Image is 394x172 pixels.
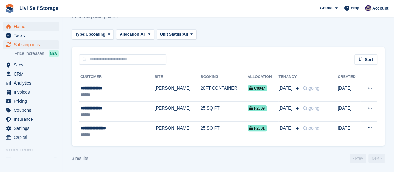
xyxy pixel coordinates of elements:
[157,29,196,40] button: Unit Status: All
[14,40,51,49] span: Subscriptions
[154,72,200,82] th: Site
[3,70,59,78] a: menu
[14,70,51,78] span: CRM
[320,5,332,11] span: Create
[248,72,279,82] th: Allocation
[303,106,319,111] span: Ongoing
[3,61,59,69] a: menu
[154,102,200,122] td: [PERSON_NAME]
[14,124,51,133] span: Settings
[365,57,373,63] span: Sort
[201,72,248,82] th: Booking
[14,51,44,57] span: Price increases
[372,5,388,12] span: Account
[14,61,51,69] span: Sites
[3,31,59,40] a: menu
[72,29,114,40] button: Type: Upcoming
[3,88,59,96] a: menu
[248,125,267,131] span: F2001
[278,125,293,131] span: [DATE]
[75,31,86,37] span: Type:
[6,147,62,153] span: Storefront
[14,155,51,164] span: Online Store
[14,106,51,115] span: Coupons
[201,102,248,122] td: 25 SQ FT
[14,133,51,142] span: Capital
[365,5,371,11] img: Jim
[278,105,293,111] span: [DATE]
[303,125,319,130] span: Ongoing
[248,85,267,91] span: C0047
[3,155,59,164] a: menu
[338,72,360,82] th: Created
[14,115,51,124] span: Insurance
[3,106,59,115] a: menu
[14,31,51,40] span: Tasks
[5,4,14,13] img: stora-icon-8386f47178a22dfd0bd8f6a31ec36ba5ce8667c1dd55bd0f319d3a0aa187defe.svg
[201,82,248,102] td: 20FT CONTAINER
[72,155,88,162] div: 3 results
[86,31,106,37] span: Upcoming
[14,79,51,87] span: Analytics
[183,31,188,37] span: All
[51,155,59,163] a: Preview store
[3,22,59,31] a: menu
[14,50,59,57] a: Price increases NEW
[154,82,200,102] td: [PERSON_NAME]
[14,22,51,31] span: Home
[17,3,61,13] a: Livi Self Storage
[79,72,154,82] th: Customer
[278,85,293,91] span: [DATE]
[201,121,248,141] td: 25 SQ FT
[3,79,59,87] a: menu
[338,121,360,141] td: [DATE]
[49,50,59,57] div: NEW
[303,86,319,91] span: Ongoing
[140,31,146,37] span: All
[248,105,267,111] span: F2009
[3,124,59,133] a: menu
[350,154,366,163] a: Previous
[3,40,59,49] a: menu
[14,97,51,106] span: Pricing
[338,82,360,102] td: [DATE]
[116,29,154,40] button: Allocation: All
[160,31,183,37] span: Unit Status:
[349,154,386,163] nav: Page
[338,102,360,122] td: [DATE]
[72,13,121,21] p: Recurring billing plans
[368,154,385,163] a: Next
[3,115,59,124] a: menu
[14,88,51,96] span: Invoices
[120,31,140,37] span: Allocation:
[3,133,59,142] a: menu
[154,121,200,141] td: [PERSON_NAME]
[278,72,300,82] th: Tenancy
[351,5,359,11] span: Help
[3,97,59,106] a: menu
